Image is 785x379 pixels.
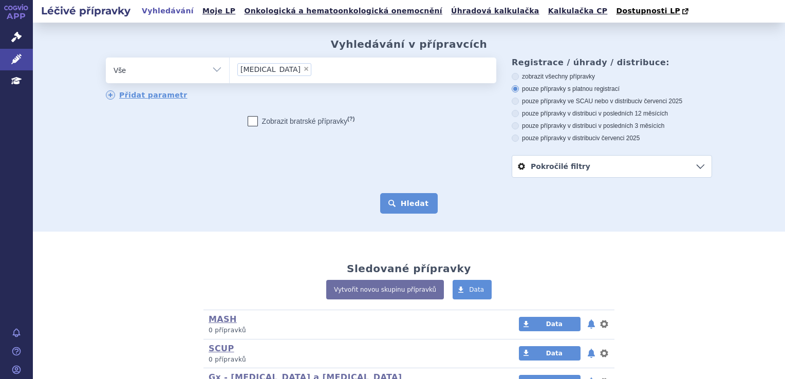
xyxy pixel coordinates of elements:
label: pouze přípravky v distribuci v posledních 3 měsících [512,122,712,130]
h2: Sledované přípravky [347,262,471,275]
span: v červenci 2025 [596,135,640,142]
label: pouze přípravky v distribuci [512,134,712,142]
a: Onkologická a hematoonkologická onemocnění [241,4,445,18]
a: Úhradová kalkulačka [448,4,543,18]
button: nastavení [599,347,609,359]
span: [MEDICAL_DATA] [240,66,301,73]
a: Pokročilé filtry [512,156,712,177]
a: Vytvořit novou skupinu přípravků [326,280,444,299]
button: Hledat [380,193,438,214]
label: pouze přípravky v distribuci v posledních 12 měsících [512,109,712,118]
label: Zobrazit bratrské přípravky [248,116,355,126]
label: zobrazit všechny přípravky [512,72,712,81]
a: Kalkulačka CP [545,4,611,18]
a: Data [519,346,581,361]
a: SCUP [209,344,234,353]
a: Dostupnosti LP [613,4,694,18]
a: Vyhledávání [139,4,197,18]
span: Dostupnosti LP [616,7,680,15]
label: pouze přípravky ve SCAU nebo v distribuci [512,97,712,105]
h2: Vyhledávání v přípravcích [331,38,488,50]
span: v červenci 2025 [639,98,682,105]
span: 0 přípravků [209,327,246,334]
span: Data [546,320,563,328]
h3: Registrace / úhrady / distribuce: [512,58,712,67]
a: MASH [209,314,237,324]
label: pouze přípravky s platnou registrací [512,85,712,93]
a: Data [453,280,492,299]
input: [MEDICAL_DATA] [314,63,358,75]
span: Data [469,286,484,293]
a: Přidat parametr [106,90,188,100]
span: Data [546,350,563,357]
span: × [303,66,309,72]
a: Moje LP [199,4,238,18]
button: notifikace [586,347,596,359]
abbr: (?) [347,116,354,122]
button: notifikace [586,318,596,330]
span: 0 přípravků [209,356,246,363]
a: Data [519,317,581,331]
button: nastavení [599,318,609,330]
h2: Léčivé přípravky [33,4,139,18]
